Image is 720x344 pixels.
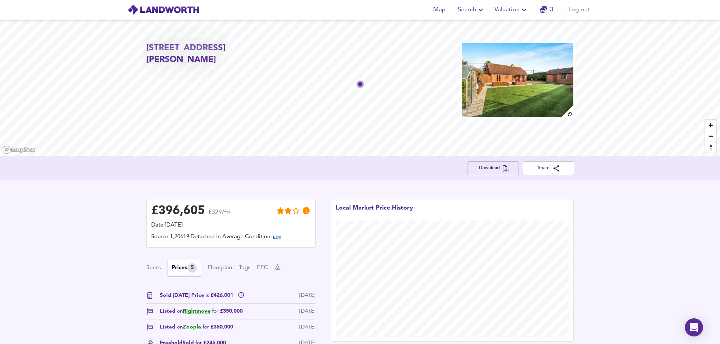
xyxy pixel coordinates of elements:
[183,309,211,314] a: Rightmove
[299,292,316,299] div: [DATE]
[565,2,593,17] button: Log out
[705,142,716,153] button: Reset bearing to north
[151,221,311,230] div: Date: [DATE]
[299,323,316,331] div: [DATE]
[427,2,452,17] button: Map
[540,5,553,15] a: 3
[208,210,231,221] span: £329/ft²
[203,324,209,330] span: for
[705,131,716,142] button: Zoom out
[523,161,574,175] button: Share
[529,164,568,172] span: Share
[160,307,243,315] span: Listed £350,000
[187,263,197,273] div: 5
[685,318,703,336] div: Open Intercom Messenger
[461,42,574,118] img: property
[127,4,200,15] img: logo
[535,2,559,17] button: 3
[494,5,529,15] span: Valuation
[183,324,201,330] a: Zoopla
[160,323,233,331] span: Listed £350,000
[206,293,209,298] span: is
[257,264,268,272] button: EPC
[146,264,161,272] button: Specs
[491,2,532,17] button: Valuation
[458,5,485,15] span: Search
[568,5,590,15] span: Log out
[160,292,235,299] span: Sold [DATE] Price £426,001
[705,120,716,131] button: Zoom in
[151,205,205,217] div: £ 396,605
[299,307,316,315] div: [DATE]
[146,42,283,66] h2: [STREET_ADDRESS][PERSON_NAME]
[474,164,513,172] span: Download
[177,309,183,314] span: on
[273,236,282,240] span: EDIT
[212,309,218,314] span: for
[2,145,36,154] a: Mapbox homepage
[239,264,250,272] button: Tags
[430,5,449,15] span: Map
[177,324,183,330] span: on
[151,233,311,243] div: Source: 1,206ft² Detached in Average Condition
[455,2,488,17] button: Search
[167,260,201,276] button: Prices5
[468,161,519,175] button: Download
[561,105,574,118] img: search
[336,204,413,221] div: Local Market Price History
[208,264,232,272] button: Floorplan
[172,263,197,273] div: Prices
